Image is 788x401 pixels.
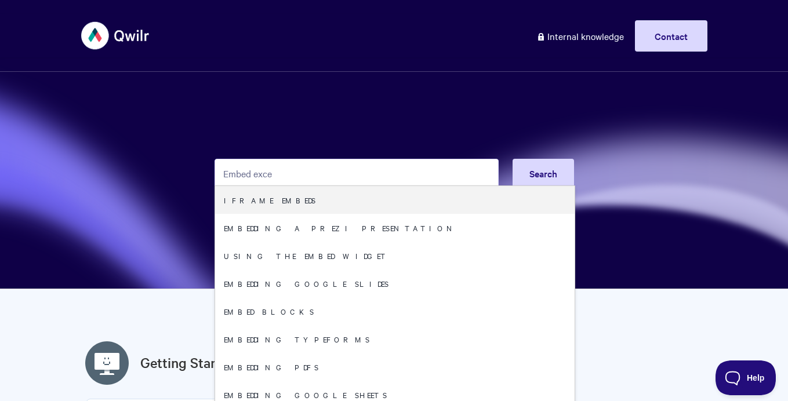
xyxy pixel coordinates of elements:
a: Embedding Google Slides [215,269,575,297]
a: Internal knowledge [528,20,633,52]
a: iFrame Embeds [215,186,575,214]
input: Search the knowledge base [215,159,499,188]
a: Embedding Typeforms [215,325,575,353]
iframe: Toggle Customer Support [716,360,776,395]
a: Getting Started [140,352,236,373]
a: Embedding a Prezi presentation [215,214,575,242]
a: Contact [635,20,707,52]
a: Using the Embed Widget [215,242,575,269]
span: Search [529,167,557,180]
button: Search [513,159,574,188]
a: Embedding PDFs [215,353,575,381]
img: Qwilr Help Center [81,14,150,57]
a: Embed Blocks [215,297,575,325]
